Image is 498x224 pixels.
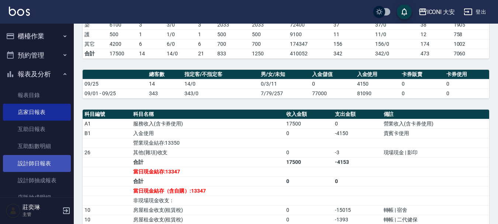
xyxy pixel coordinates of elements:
td: 38 [419,20,452,30]
button: ICONI 大安 [415,4,458,20]
td: -15015 [333,205,382,215]
td: 700 [250,39,288,49]
td: 當日現金結存（含自購）:13347 [131,186,284,196]
td: -4150 [333,128,382,138]
td: 500 [215,30,250,39]
td: 轉帳 | 宿舍 [382,205,489,215]
th: 卡券販賣 [400,70,445,79]
td: 0 [284,128,333,138]
img: Person [6,203,21,218]
button: 登出 [461,5,489,19]
a: 設計師抽成報表 [3,172,71,189]
th: 支出金額 [333,110,382,119]
td: 3 [137,20,165,30]
th: 備註 [382,110,489,119]
td: 2033 [215,20,250,30]
th: 總客數 [147,70,182,79]
td: 1 [137,30,165,39]
td: 0 [284,205,333,215]
td: 11 [332,30,374,39]
td: 473 [419,49,452,58]
td: 房屋租金收支(租賃稅) [131,205,284,215]
table: a dense table [83,70,489,99]
td: 服務收入(含卡券使用) [131,119,284,128]
td: 0 [400,79,445,89]
td: 2033 [250,20,288,30]
td: 0 [333,119,382,128]
td: 72400 [288,20,332,30]
td: -4153 [333,157,382,167]
a: 店販抽成明細 [3,189,71,206]
a: 店家日報表 [3,104,71,121]
td: 26 [83,148,131,157]
th: 入金儲值 [310,70,355,79]
img: Logo [9,7,30,16]
td: 17500 [284,157,333,167]
a: 報表目錄 [3,87,71,104]
td: 10 [83,205,131,215]
a: 互助點數明細 [3,138,71,155]
button: 報表及分析 [3,65,71,84]
td: 37 / 0 [373,20,419,30]
td: 現場現金 | 影印 [382,148,489,157]
td: 500 [108,30,137,39]
td: 14/0 [183,79,259,89]
td: 合計 [131,176,284,186]
td: 342/0 [373,49,419,58]
td: 0 [445,79,489,89]
td: 14/0 [165,49,196,58]
td: 其它 [83,39,108,49]
td: 護 [83,30,108,39]
a: 設計師日報表 [3,155,71,172]
td: 156 / 0 [373,39,419,49]
td: 0 [310,79,355,89]
th: 卡券使用 [445,70,489,79]
td: 17500 [108,49,137,58]
button: save [397,4,412,19]
td: 17500 [284,119,333,128]
td: 37 [332,20,374,30]
td: 343/0 [183,89,259,98]
td: 14 [147,79,182,89]
td: 合計 [83,49,108,58]
td: 09/25 [83,79,147,89]
a: 互助日報表 [3,121,71,138]
td: 入金使用 [131,128,284,138]
td: 0 [445,89,489,98]
td: -3 [333,148,382,157]
td: 當日現金結存:13347 [131,167,284,176]
td: 非現場現金收支： [131,196,284,205]
th: 指定客/不指定客 [183,70,259,79]
td: 7/79/257 [259,89,310,98]
td: 174 [419,39,452,49]
td: 6 [196,39,215,49]
td: 410052 [288,49,332,58]
td: A1 [83,119,131,128]
td: 1 / 0 [165,30,196,39]
button: 預約管理 [3,46,71,65]
th: 科目編號 [83,110,131,119]
td: 3 / 0 [165,20,196,30]
td: 9100 [288,30,332,39]
td: 77000 [310,89,355,98]
td: 1 [196,30,215,39]
td: 342 [332,49,374,58]
td: 21 [196,49,215,58]
h5: 莊奕琳 [23,204,60,211]
td: 4150 [355,79,400,89]
td: 染 [83,20,108,30]
td: 09/01 - 09/25 [83,89,147,98]
td: 14 [137,49,165,58]
td: 343 [147,89,182,98]
td: 174347 [288,39,332,49]
th: 科目名稱 [131,110,284,119]
td: 12 [419,30,452,39]
td: 其他(雜項)收支 [131,148,284,157]
th: 入金使用 [355,70,400,79]
td: 6 [137,39,165,49]
div: ICONI 大安 [427,7,455,17]
td: 合計 [131,157,284,167]
td: 貴賓卡使用 [382,128,489,138]
td: 1250 [250,49,288,58]
td: 0 [333,176,382,186]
